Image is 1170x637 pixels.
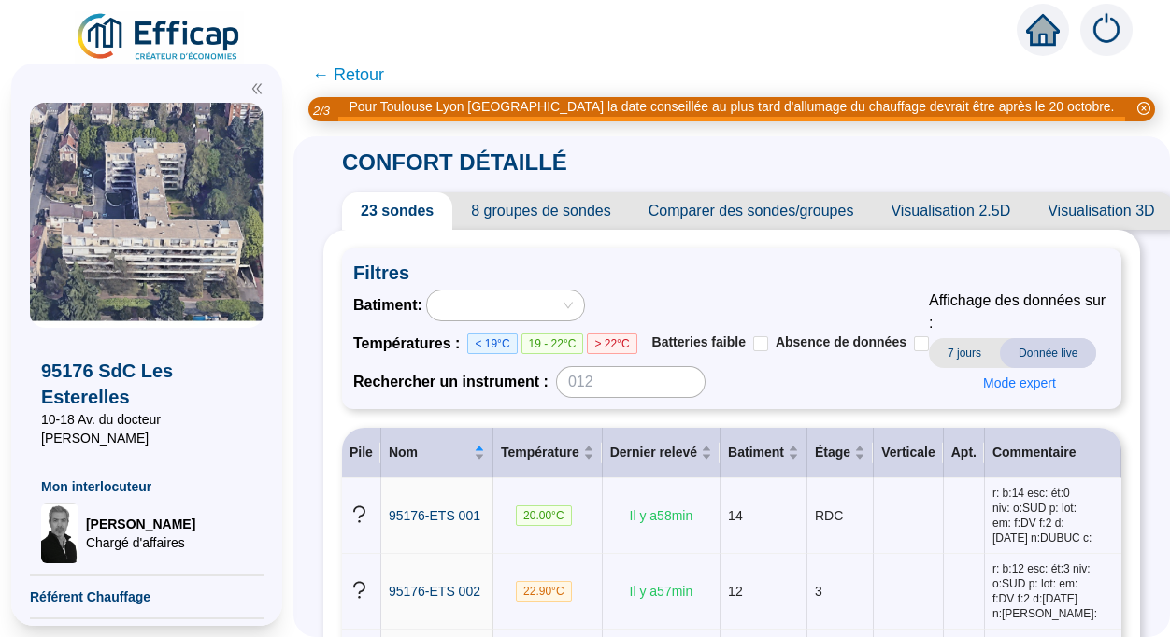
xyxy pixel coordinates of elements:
[389,506,480,526] a: 95176-ETS 001
[41,477,252,496] span: Mon interlocuteur
[342,192,452,230] span: 23 sondes
[815,443,850,462] span: Étage
[630,584,693,599] span: Il y a 57 min
[30,587,264,606] span: Référent Chauffage
[728,508,743,523] span: 14
[353,333,467,355] span: Températures :
[501,443,579,462] span: Température
[389,584,480,599] span: 95176-ETS 002
[75,11,244,64] img: efficap energie logo
[1137,102,1150,115] span: close-circle
[610,443,697,462] span: Dernier relevé
[516,505,572,526] span: 20.00 °C
[312,62,384,88] span: ← Retour
[652,334,746,349] span: Batteries faible
[929,338,1000,368] span: 7 jours
[721,428,807,478] th: Batiment
[630,508,693,523] span: Il y a 58 min
[728,584,743,599] span: 12
[944,428,985,478] th: Apt.
[313,104,330,118] i: 2 / 3
[985,428,1121,478] th: Commentaire
[983,374,1056,393] span: Mode expert
[41,410,252,447] span: 10-18 Av. du docteur [PERSON_NAME]
[86,533,195,552] span: Chargé d'affaires
[323,149,586,175] span: CONFORT DÉTAILLÉ
[556,366,706,398] input: 012
[389,443,470,462] span: Nom
[874,428,944,478] th: Verticale
[350,580,369,600] span: question
[353,371,549,393] span: Rechercher un instrument :
[815,584,822,599] span: 3
[1080,4,1133,56] img: alerts
[992,561,1114,621] span: r: b:12 esc: ét:3 niv: o:SUD p: lot: em: f:DV f:2 d:[DATE] n:[PERSON_NAME]:
[521,333,584,354] span: 19 - 22°C
[872,192,1029,230] span: Visualisation 2.5D
[516,581,572,602] span: 22.90 °C
[86,515,195,533] span: [PERSON_NAME]
[968,368,1071,398] button: Mode expert
[350,504,369,524] span: question
[389,508,480,523] span: 95176-ETS 001
[353,294,422,317] span: Batiment :
[603,428,721,478] th: Dernier relevé
[929,290,1110,334] span: Affichage des données sur :
[728,443,784,462] span: Batiment
[41,358,252,410] span: 95176 SdC Les Esterelles
[250,82,264,95] span: double-left
[493,428,603,478] th: Température
[776,334,906,349] span: Absence de données
[1026,13,1060,47] span: home
[587,333,636,354] span: > 22°C
[630,192,873,230] span: Comparer des sondes/groupes
[41,503,78,563] img: Chargé d'affaires
[815,508,843,523] span: RDC
[389,582,480,602] a: 95176-ETS 002
[992,486,1114,545] span: r: b:14 esc: ét:0 niv: o:SUD p: lot: em: f:DV f:2 d:[DATE] n:DUBUC c:
[467,333,517,354] span: < 19°C
[349,97,1114,117] div: Pour Toulouse Lyon [GEOGRAPHIC_DATA] la date conseillée au plus tard d'allumage du chauffage devr...
[452,192,629,230] span: 8 groupes de sondes
[353,260,1110,286] span: Filtres
[381,428,493,478] th: Nom
[807,428,874,478] th: Étage
[1000,338,1096,368] span: Donnée live
[350,445,373,460] span: Pile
